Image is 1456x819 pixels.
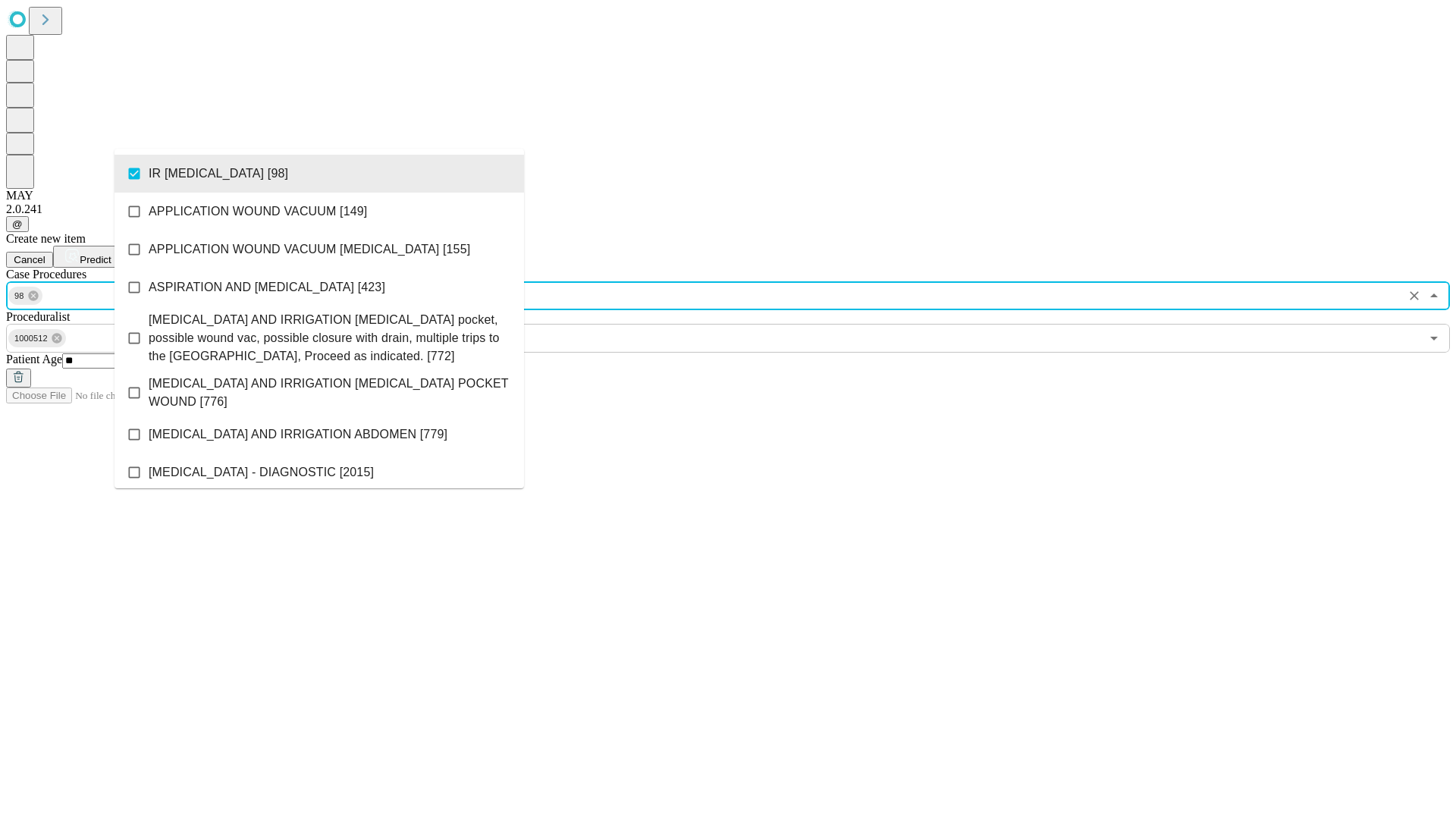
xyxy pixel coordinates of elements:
[14,254,45,265] span: Cancel
[6,252,53,268] button: Cancel
[6,216,29,232] button: @
[149,375,512,411] span: [MEDICAL_DATA] AND IRRIGATION [MEDICAL_DATA] POCKET WOUND [776]
[1423,328,1445,349] button: Open
[8,329,66,347] div: 1000512
[6,268,86,281] span: Scheduled Procedure
[6,310,70,323] span: Proceduralist
[149,311,512,366] span: [MEDICAL_DATA] AND IRRIGATION [MEDICAL_DATA] pocket, possible wound vac, possible closure with dr...
[1423,285,1445,306] button: Close
[12,218,23,230] span: @
[6,353,62,366] span: Patient Age
[149,202,367,221] span: APPLICATION WOUND VACUUM [149]
[1404,285,1425,306] button: Clear
[149,278,385,297] span: ASPIRATION AND [MEDICAL_DATA] [423]
[149,165,288,183] span: IR [MEDICAL_DATA] [98]
[6,189,1450,202] div: MAY
[6,202,1450,216] div: 2.0.241
[6,232,86,245] span: Create new item
[149,425,447,444] span: [MEDICAL_DATA] AND IRRIGATION ABDOMEN [779]
[80,254,111,265] span: Predict
[8,287,42,305] div: 98
[8,330,54,347] span: 1000512
[8,287,30,305] span: 98
[149,240,470,259] span: APPLICATION WOUND VACUUM [MEDICAL_DATA] [155]
[149,463,374,482] span: [MEDICAL_DATA] - DIAGNOSTIC [2015]
[53,246,123,268] button: Predict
